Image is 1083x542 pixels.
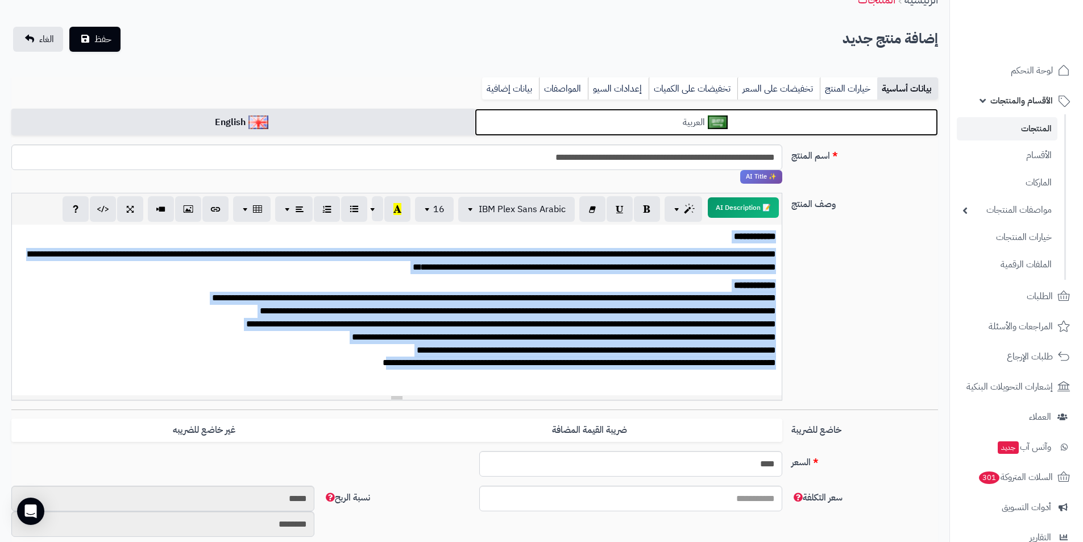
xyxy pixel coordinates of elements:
[957,117,1057,140] a: المنتجات
[13,27,63,52] a: الغاء
[957,464,1076,491] a: السلات المتروكة301
[1027,288,1053,304] span: الطلبات
[323,491,370,504] span: نسبة الربح
[787,451,943,469] label: السعر
[787,193,943,211] label: وصف المنتج
[957,171,1057,195] a: الماركات
[415,197,454,222] button: 16
[708,115,728,129] img: العربية
[708,197,779,218] button: 📝 AI Description
[877,77,938,100] a: بيانات أساسية
[787,144,943,163] label: اسم المنتج
[957,313,1076,340] a: المراجعات والأسئلة
[957,283,1076,310] a: الطلبات
[820,77,877,100] a: خيارات المنتج
[11,109,475,136] a: English
[433,202,445,216] span: 16
[957,494,1076,521] a: أدوات التسويق
[957,225,1057,250] a: خيارات المنتجات
[458,197,575,222] button: IBM Plex Sans Arabic
[791,491,843,504] span: سعر التكلفة
[11,419,397,442] label: غير خاضع للضريبه
[843,27,938,51] h2: إضافة منتج جديد
[397,419,782,442] label: ضريبة القيمة المضافة
[737,77,820,100] a: تخفيضات على السعر
[966,379,1053,395] span: إشعارات التحويلات البنكية
[1029,409,1051,425] span: العملاء
[957,403,1076,431] a: العملاء
[475,109,938,136] a: العربية
[479,202,566,216] span: IBM Plex Sans Arabic
[978,469,1053,485] span: السلات المتروكة
[649,77,737,100] a: تخفيضات على الكميات
[39,32,54,46] span: الغاء
[787,419,943,437] label: خاضع للضريبة
[957,343,1076,370] a: طلبات الإرجاع
[1002,499,1051,515] span: أدوات التسويق
[978,471,1000,484] span: 301
[94,32,111,46] span: حفظ
[957,253,1057,277] a: الملفات الرقمية
[539,77,588,100] a: المواصفات
[957,143,1057,168] a: الأقسام
[740,170,782,184] span: انقر لاستخدام رفيقك الذكي
[989,318,1053,334] span: المراجعات والأسئلة
[957,198,1057,222] a: مواصفات المنتجات
[957,373,1076,400] a: إشعارات التحويلات البنكية
[1007,349,1053,365] span: طلبات الإرجاع
[997,439,1051,455] span: وآتس آب
[588,77,649,100] a: إعدادات السيو
[957,57,1076,84] a: لوحة التحكم
[1011,63,1053,78] span: لوحة التحكم
[69,27,121,52] button: حفظ
[17,498,44,525] div: Open Intercom Messenger
[957,433,1076,461] a: وآتس آبجديد
[248,115,268,129] img: English
[990,93,1053,109] span: الأقسام والمنتجات
[482,77,539,100] a: بيانات إضافية
[998,441,1019,454] span: جديد
[1006,23,1072,47] img: logo-2.png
